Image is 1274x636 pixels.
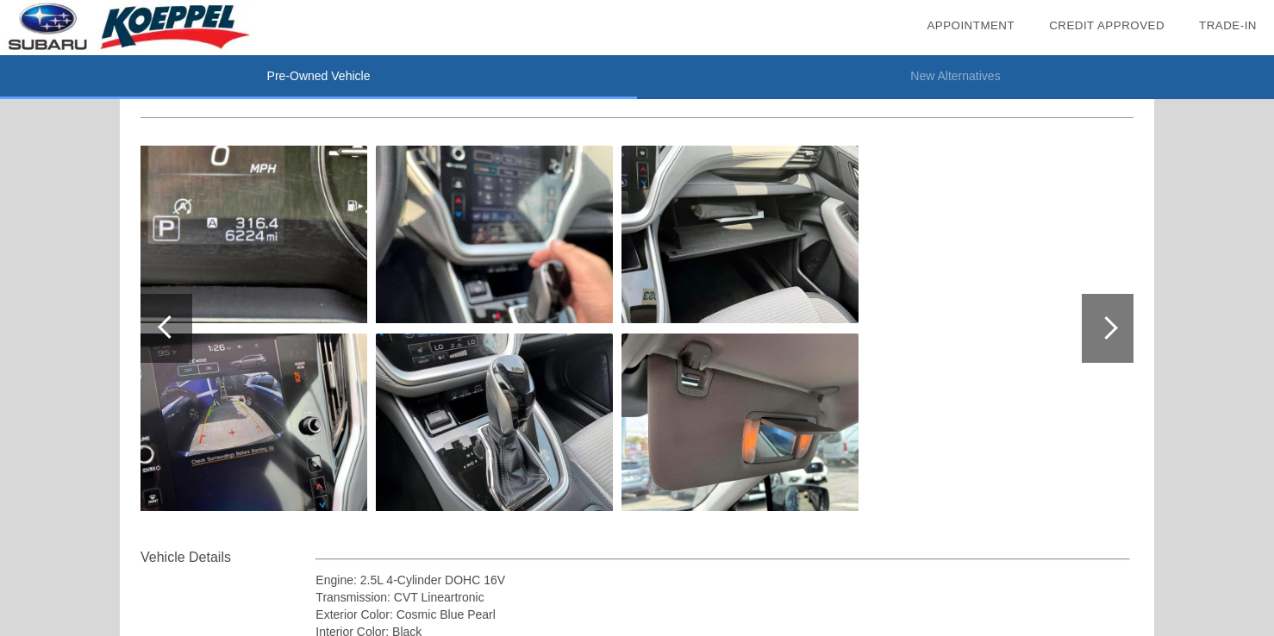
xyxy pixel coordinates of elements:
div: Engine: 2.5L 4-Cylinder DOHC 16V [315,571,1130,589]
li: New Alternatives [637,55,1274,99]
img: 9d49b95131d829bad6814a8d05503a14x.jpg [621,334,859,511]
a: Appointment [927,19,1015,32]
div: Exterior Color: Cosmic Blue Pearl [315,606,1130,623]
img: 7840debcce04f73ba17f11cbd5e42a58x.jpg [130,146,367,323]
img: 4a5e9171529ec5d803d8a9576fe667d7x.jpg [376,146,613,323]
img: e70046e58e5d44b4e5fea702a8d264fex.jpg [130,334,367,511]
div: Vehicle Details [141,547,315,568]
a: Trade-In [1199,19,1257,32]
img: 402f990b70a5fe01b5fdc21f92b62d2cx.jpg [621,146,859,323]
a: Credit Approved [1049,19,1165,32]
div: Transmission: CVT Lineartronic [315,589,1130,606]
img: 52adc5ed189d332a920e814c1a38bb65x.jpg [376,334,613,511]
